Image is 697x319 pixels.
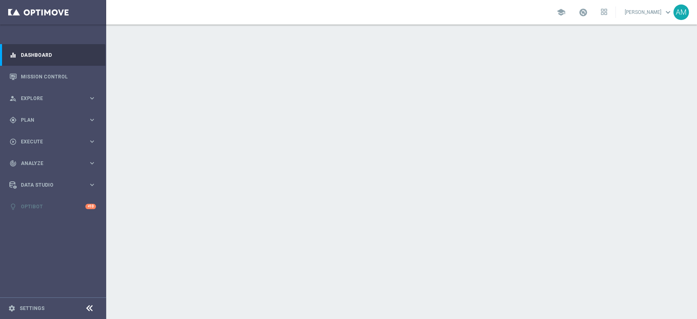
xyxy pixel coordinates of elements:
[9,95,96,102] button: person_search Explore keyboard_arrow_right
[21,196,85,217] a: Optibot
[20,306,45,311] a: Settings
[21,183,88,187] span: Data Studio
[88,116,96,124] i: keyboard_arrow_right
[9,51,17,59] i: equalizer
[624,6,673,18] a: [PERSON_NAME]keyboard_arrow_down
[9,74,96,80] button: Mission Control
[9,116,17,124] i: gps_fixed
[9,203,17,210] i: lightbulb
[9,160,17,167] i: track_changes
[9,138,96,145] button: play_circle_outline Execute keyboard_arrow_right
[557,8,566,17] span: school
[21,96,88,101] span: Explore
[9,66,96,87] div: Mission Control
[88,159,96,167] i: keyboard_arrow_right
[9,182,96,188] button: Data Studio keyboard_arrow_right
[9,44,96,66] div: Dashboard
[664,8,673,17] span: keyboard_arrow_down
[88,94,96,102] i: keyboard_arrow_right
[9,203,96,210] button: lightbulb Optibot +10
[21,66,96,87] a: Mission Control
[85,204,96,209] div: +10
[9,181,88,189] div: Data Studio
[21,118,88,123] span: Plan
[88,181,96,189] i: keyboard_arrow_right
[9,160,96,167] button: track_changes Analyze keyboard_arrow_right
[21,161,88,166] span: Analyze
[9,160,88,167] div: Analyze
[88,138,96,145] i: keyboard_arrow_right
[9,95,17,102] i: person_search
[9,138,17,145] i: play_circle_outline
[9,95,88,102] div: Explore
[9,138,88,145] div: Execute
[9,196,96,217] div: Optibot
[673,4,689,20] div: AM
[21,139,88,144] span: Execute
[9,52,96,58] button: equalizer Dashboard
[9,116,88,124] div: Plan
[9,117,96,123] button: gps_fixed Plan keyboard_arrow_right
[8,305,16,312] i: settings
[21,44,96,66] a: Dashboard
